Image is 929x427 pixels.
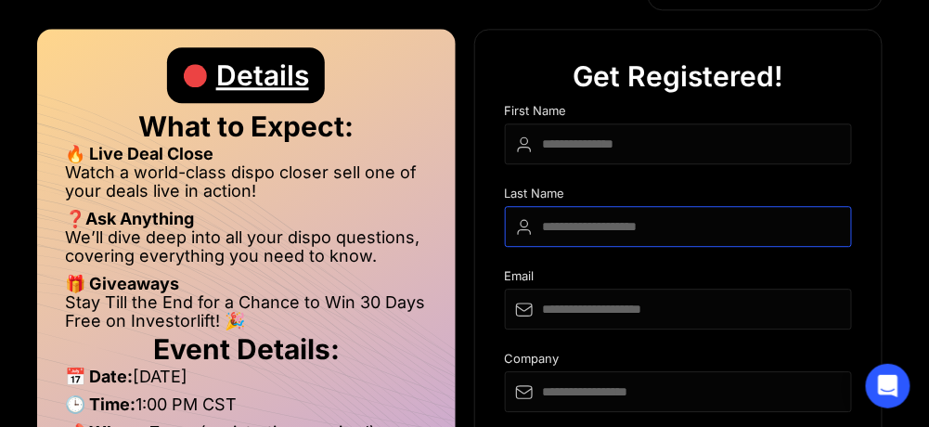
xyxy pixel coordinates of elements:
[65,395,428,423] li: 1:00 PM CST
[505,269,853,289] div: Email
[65,395,135,414] strong: 🕒 Time:
[65,293,428,330] li: Stay Till the End for a Chance to Win 30 Days Free on Investorlift! 🎉
[65,274,179,293] strong: 🎁 Giveaways
[65,144,213,163] strong: 🔥 Live Deal Close
[505,352,853,371] div: Company
[153,332,340,366] strong: Event Details:
[65,367,133,386] strong: 📅 Date:
[505,104,853,123] div: First Name
[65,368,428,395] li: [DATE]
[866,364,910,408] div: Open Intercom Messenger
[573,48,783,104] div: Get Registered!
[65,163,428,210] li: Watch a world-class dispo closer sell one of your deals live in action!
[138,110,354,143] strong: What to Expect:
[65,228,428,275] li: We’ll dive deep into all your dispo questions, covering everything you need to know.
[216,47,309,103] div: Details
[65,209,194,228] strong: ❓Ask Anything
[505,187,853,206] div: Last Name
